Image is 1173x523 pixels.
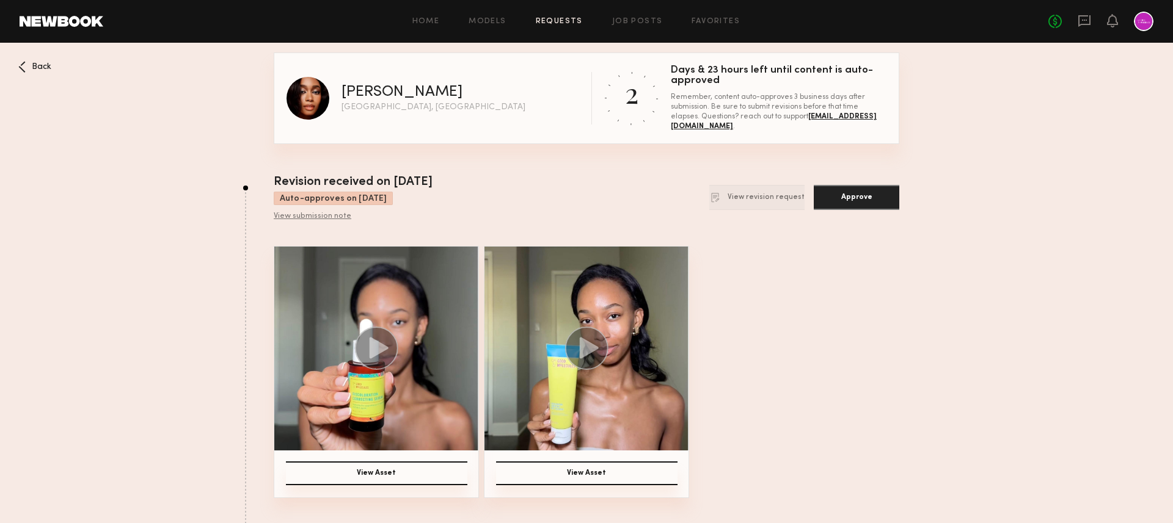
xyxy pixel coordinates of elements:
[692,18,740,26] a: Favorites
[412,18,440,26] a: Home
[814,185,899,210] button: Approve
[671,92,886,131] div: Remember, content auto-approves 3 business days after submission. Be sure to submit revisions bef...
[274,192,393,205] div: Auto-approves on [DATE]
[625,74,638,111] div: 2
[342,85,462,100] div: [PERSON_NAME]
[469,18,506,26] a: Models
[274,173,433,192] div: Revision received on [DATE]
[342,103,525,112] div: [GEOGRAPHIC_DATA], [GEOGRAPHIC_DATA]
[496,461,678,485] button: View Asset
[484,247,689,450] img: Asset
[612,18,663,26] a: Job Posts
[286,461,467,485] button: View Asset
[32,63,51,71] span: Back
[287,77,329,120] img: Jordin W profile picture.
[671,65,886,86] div: Days & 23 hours left until content is auto-approved
[709,185,805,210] button: View revision request
[536,18,583,26] a: Requests
[274,247,478,450] img: Asset
[274,212,433,222] div: View submission note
